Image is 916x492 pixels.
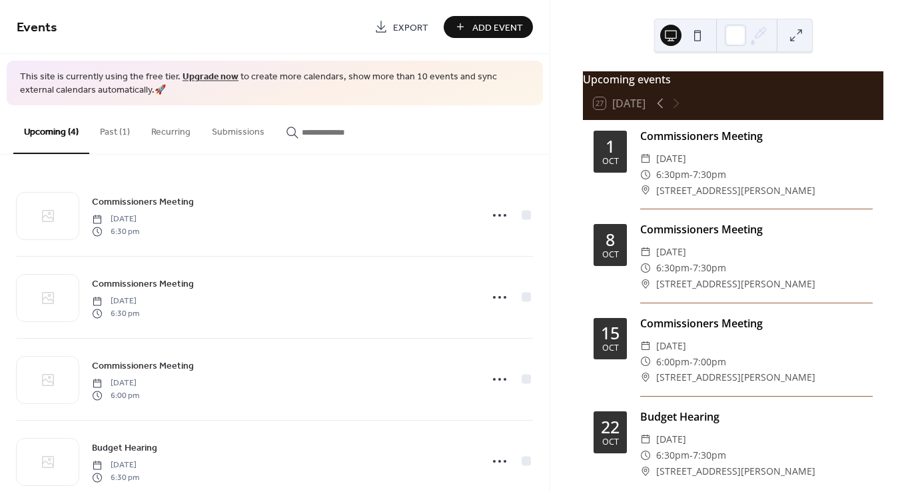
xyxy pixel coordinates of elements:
[602,344,619,353] div: Oct
[472,21,523,35] span: Add Event
[656,354,689,370] span: 6:00pm
[656,447,689,463] span: 6:30pm
[656,463,815,479] span: [STREET_ADDRESS][PERSON_NAME]
[92,389,139,401] span: 6:00 pm
[656,183,815,199] span: [STREET_ADDRESS][PERSON_NAME]
[444,16,533,38] button: Add Event
[583,71,883,87] div: Upcoming events
[13,105,89,154] button: Upcoming (4)
[640,338,651,354] div: ​
[693,447,726,463] span: 7:30pm
[640,167,651,183] div: ​
[640,369,651,385] div: ​
[92,213,139,225] span: [DATE]
[17,15,57,41] span: Events
[689,354,693,370] span: -
[656,338,686,354] span: [DATE]
[92,358,194,373] a: Commissioners Meeting
[141,105,201,153] button: Recurring
[92,459,139,471] span: [DATE]
[92,225,139,237] span: 6:30 pm
[689,447,693,463] span: -
[640,128,873,144] div: Commissioners Meeting
[92,194,194,209] a: Commissioners Meeting
[656,151,686,167] span: [DATE]
[92,295,139,307] span: [DATE]
[656,244,686,260] span: [DATE]
[201,105,275,153] button: Submissions
[602,157,619,166] div: Oct
[20,71,530,97] span: This site is currently using the free tier. to create more calendars, show more than 10 events an...
[640,183,651,199] div: ​
[606,231,615,248] div: 8
[92,440,157,455] a: Budget Hearing
[689,167,693,183] span: -
[640,431,651,447] div: ​
[601,325,620,341] div: 15
[92,195,194,209] span: Commissioners Meeting
[606,138,615,155] div: 1
[92,277,194,291] span: Commissioners Meeting
[602,438,619,447] div: Oct
[656,431,686,447] span: [DATE]
[92,276,194,291] a: Commissioners Meeting
[693,260,726,276] span: 7:30pm
[92,441,157,455] span: Budget Hearing
[364,16,438,38] a: Export
[640,409,873,425] div: Budget Hearing
[656,276,815,292] span: [STREET_ADDRESS][PERSON_NAME]
[92,471,139,483] span: 6:30 pm
[640,260,651,276] div: ​
[640,276,651,292] div: ​
[640,221,873,237] div: Commissioners Meeting
[89,105,141,153] button: Past (1)
[640,354,651,370] div: ​
[601,419,620,435] div: 22
[693,354,726,370] span: 7:00pm
[640,244,651,260] div: ​
[640,447,651,463] div: ​
[640,151,651,167] div: ​
[92,377,139,389] span: [DATE]
[183,68,238,86] a: Upgrade now
[602,251,619,259] div: Oct
[393,21,428,35] span: Export
[656,167,689,183] span: 6:30pm
[92,359,194,373] span: Commissioners Meeting
[693,167,726,183] span: 7:30pm
[640,463,651,479] div: ​
[656,369,815,385] span: [STREET_ADDRESS][PERSON_NAME]
[92,307,139,319] span: 6:30 pm
[640,315,873,331] div: Commissioners Meeting
[689,260,693,276] span: -
[656,260,689,276] span: 6:30pm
